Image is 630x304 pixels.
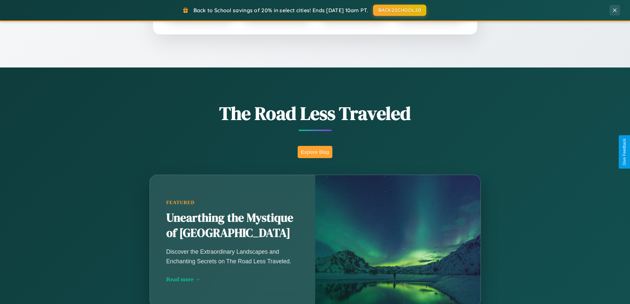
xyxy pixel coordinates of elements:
[373,5,426,16] button: BACK2SCHOOL20
[166,276,299,283] div: Read more →
[117,101,514,126] h1: The Road Less Traveled
[193,7,368,14] span: Back to School savings of 20% in select cities! Ends [DATE] 10am PT.
[622,139,627,165] div: Give Feedback
[166,200,299,205] div: Featured
[298,146,332,158] button: Explore Blog
[166,210,299,241] h2: Unearthing the Mystique of [GEOGRAPHIC_DATA]
[166,247,299,266] p: Discover the Extraordinary Landscapes and Enchanting Secrets on The Road Less Traveled.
